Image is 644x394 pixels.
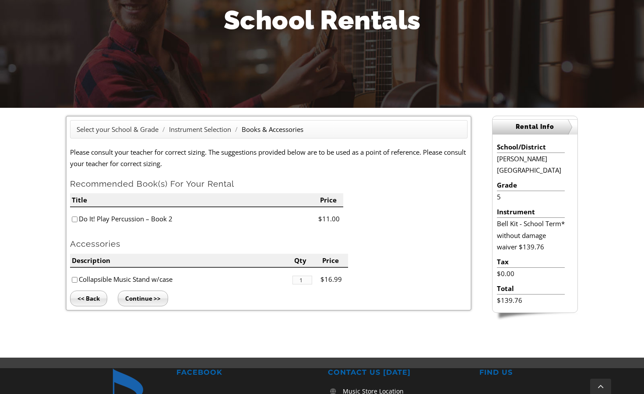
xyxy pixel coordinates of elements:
h2: FIND US [479,368,619,377]
li: Price [318,193,343,207]
li: 5 [497,191,565,202]
h2: Rental Info [493,119,577,135]
li: Tax [497,256,565,268]
li: $139.76 [497,295,565,306]
p: Please consult your teacher for correct sizing. The suggestions provided below are to be used as ... [70,146,468,170]
li: Qty [292,254,320,268]
span: / [233,125,240,134]
li: Title [70,193,318,207]
li: Price [320,254,348,268]
li: $11.00 [318,207,343,231]
li: Instrument [497,206,565,218]
li: Description [70,254,292,268]
li: [PERSON_NAME][GEOGRAPHIC_DATA] [497,153,565,176]
li: School/District [497,141,565,153]
li: $0.00 [497,268,565,279]
input: Continue >> [118,291,168,306]
img: sidebar-footer.png [492,313,578,321]
h2: Recommended Book(s) For Your Rental [70,178,468,189]
li: Books & Accessories [242,124,303,135]
li: Collapsible Music Stand w/case [70,268,292,291]
input: << Back [70,291,107,306]
li: Do It! Play Percussion – Book 2 [70,207,318,231]
a: Instrument Selection [169,125,231,134]
h1: School Rentals [66,2,578,39]
h2: FACEBOOK [176,368,316,377]
h2: Accessories [70,238,468,249]
li: Total [497,283,565,295]
span: / [160,125,167,134]
li: Bell Kit - School Term* without damage waiver $139.76 [497,218,565,252]
li: Grade [497,179,565,191]
a: Select your School & Grade [77,125,158,134]
h2: CONTACT US [DATE] [328,368,468,377]
li: $16.99 [320,268,348,291]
